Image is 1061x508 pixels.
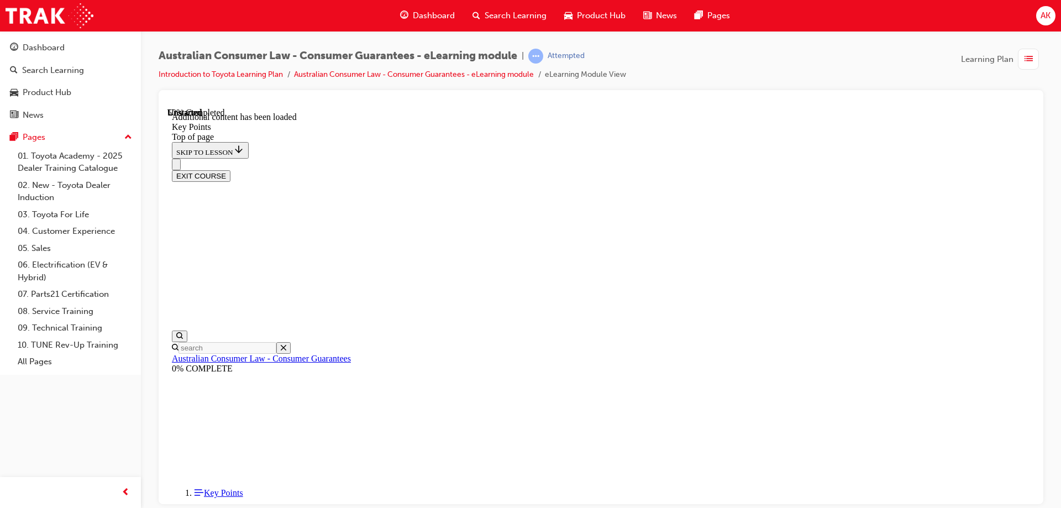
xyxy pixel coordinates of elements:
[23,86,71,99] div: Product Hub
[159,50,517,62] span: Australian Consumer Law - Consumer Guarantees - eLearning module
[4,127,136,148] button: Pages
[961,49,1043,70] button: Learning Plan
[961,53,1013,66] span: Learning Plan
[1025,53,1033,66] span: list-icon
[13,337,136,354] a: 10. TUNE Rev-Up Training
[634,4,686,27] a: news-iconNews
[13,148,136,177] a: 01. Toyota Academy - 2025 Dealer Training Catalogue
[4,38,136,58] a: Dashboard
[643,9,652,23] span: news-icon
[485,9,547,22] span: Search Learning
[13,240,136,257] a: 05. Sales
[294,70,534,79] a: Australian Consumer Law - Consumer Guarantees - eLearning module
[6,3,93,28] img: Trak
[13,223,136,240] a: 04. Customer Experience
[4,62,63,74] button: EXIT COURSE
[528,49,543,64] span: learningRecordVerb_ATTEMPT-icon
[545,69,626,81] li: eLearning Module View
[1041,9,1051,22] span: AK
[707,9,730,22] span: Pages
[695,9,703,23] span: pages-icon
[400,9,408,23] span: guage-icon
[4,34,81,51] button: SKIP TO LESSON
[4,256,863,266] div: 0% COMPLETE
[13,303,136,320] a: 08. Service Training
[4,246,183,255] a: Australian Consumer Law - Consumer Guarantees
[472,9,480,23] span: search-icon
[555,4,634,27] a: car-iconProduct Hub
[4,60,136,81] a: Search Learning
[9,40,77,49] span: SKIP TO LESSON
[522,50,524,62] span: |
[10,66,18,76] span: search-icon
[4,223,20,234] button: Open search menu
[391,4,464,27] a: guage-iconDashboard
[109,234,123,246] button: Close search menu
[686,4,739,27] a: pages-iconPages
[23,131,45,144] div: Pages
[577,9,626,22] span: Product Hub
[4,35,136,127] button: DashboardSearch LearningProduct HubNews
[22,64,84,77] div: Search Learning
[23,109,44,122] div: News
[13,256,136,286] a: 06. Electrification (EV & Hybrid)
[10,43,18,53] span: guage-icon
[4,4,863,14] div: Additional content has been loaded
[656,9,677,22] span: News
[564,9,572,23] span: car-icon
[13,206,136,223] a: 03. Toyota For Life
[413,9,455,22] span: Dashboard
[124,130,132,145] span: up-icon
[10,88,18,98] span: car-icon
[464,4,555,27] a: search-iconSearch Learning
[4,51,13,62] button: Close navigation menu
[4,82,136,103] a: Product Hub
[13,353,136,370] a: All Pages
[4,14,863,24] div: Key Points
[4,105,136,125] a: News
[11,234,109,246] input: Search
[1036,6,1055,25] button: AK
[13,286,136,303] a: 07. Parts21 Certification
[122,486,130,500] span: prev-icon
[4,24,863,34] div: Top of page
[10,133,18,143] span: pages-icon
[23,41,65,54] div: Dashboard
[159,70,283,79] a: Introduction to Toyota Learning Plan
[548,51,585,61] div: Attempted
[13,177,136,206] a: 02. New - Toyota Dealer Induction
[13,320,136,337] a: 09. Technical Training
[10,111,18,121] span: news-icon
